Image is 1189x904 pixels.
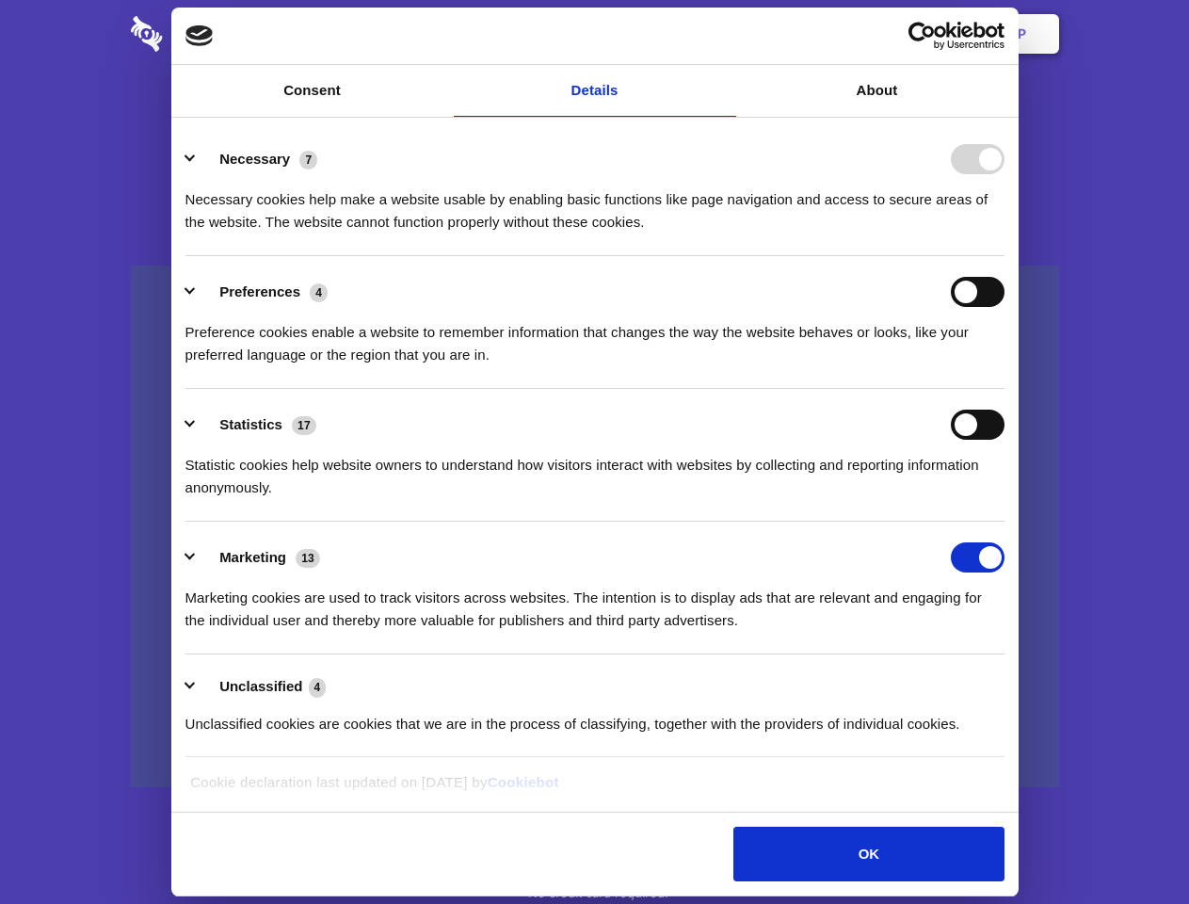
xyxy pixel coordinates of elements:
button: Statistics (17) [185,410,329,440]
iframe: Drift Widget Chat Controller [1095,810,1166,881]
div: Unclassified cookies are cookies that we are in the process of classifying, together with the pro... [185,699,1004,735]
span: 13 [296,549,320,568]
a: Wistia video thumbnail [131,266,1059,788]
label: Statistics [219,416,282,432]
img: logo-wordmark-white-trans-d4663122ce5f474addd5e946df7df03e33cb6a1c49d2221995e7729f52c070b2.svg [131,16,292,52]
button: OK [733,827,1004,881]
img: logo [185,25,214,46]
div: Preference cookies enable a website to remember information that changes the way the website beha... [185,307,1004,366]
span: 4 [309,678,327,697]
a: About [736,65,1019,117]
span: 17 [292,416,316,435]
h4: Auto-redaction of sensitive data, encrypted data sharing and self-destructing private chats. Shar... [131,171,1059,234]
button: Marketing (13) [185,542,332,573]
span: 7 [299,151,317,169]
button: Unclassified (4) [185,675,338,699]
a: Contact [763,5,850,63]
div: Necessary cookies help make a website usable by enabling basic functions like page navigation and... [185,174,1004,234]
button: Necessary (7) [185,144,329,174]
a: Consent [171,65,454,117]
div: Cookie declaration last updated on [DATE] by [176,771,1013,808]
a: Usercentrics Cookiebot - opens in a new window [840,22,1004,50]
a: Pricing [553,5,635,63]
div: Statistic cookies help website owners to understand how visitors interact with websites by collec... [185,440,1004,499]
button: Preferences (4) [185,277,340,307]
span: 4 [310,283,328,302]
a: Details [454,65,736,117]
label: Necessary [219,151,290,167]
a: Cookiebot [488,774,559,790]
a: Login [854,5,936,63]
h1: Eliminate Slack Data Loss. [131,85,1059,153]
label: Marketing [219,549,286,565]
label: Preferences [219,283,300,299]
div: Marketing cookies are used to track visitors across websites. The intention is to display ads tha... [185,573,1004,632]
